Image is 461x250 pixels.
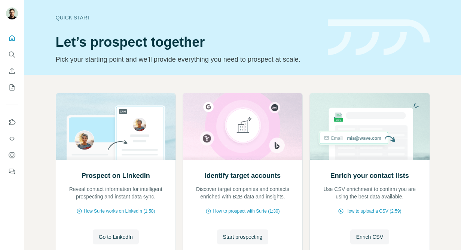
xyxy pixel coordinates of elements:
[356,233,383,241] span: Enrich CSV
[183,93,303,160] img: Identify target accounts
[64,185,168,200] p: Reveal contact information for intelligent prospecting and instant data sync.
[6,148,18,162] button: Dashboard
[330,170,409,181] h2: Enrich your contact lists
[56,14,319,21] div: Quick start
[6,165,18,178] button: Feedback
[93,229,139,244] button: Go to LinkedIn
[6,115,18,129] button: Use Surfe on LinkedIn
[6,81,18,94] button: My lists
[6,31,18,45] button: Quick start
[6,7,18,19] img: Avatar
[217,229,269,244] button: Start prospecting
[6,64,18,78] button: Enrich CSV
[99,233,133,241] span: Go to LinkedIn
[6,48,18,61] button: Search
[328,19,430,56] img: banner
[84,208,155,214] span: How Surfe works on LinkedIn (1:58)
[309,93,430,160] img: Enrich your contact lists
[345,208,401,214] span: How to upload a CSV (2:59)
[56,35,319,50] h1: Let’s prospect together
[56,93,176,160] img: Prospect on LinkedIn
[350,229,389,244] button: Enrich CSV
[317,185,422,200] p: Use CSV enrichment to confirm you are using the best data available.
[213,208,280,214] span: How to prospect with Surfe (1:30)
[190,185,295,200] p: Discover target companies and contacts enriched with B2B data and insights.
[223,233,263,241] span: Start prospecting
[6,132,18,145] button: Use Surfe API
[56,54,319,65] p: Pick your starting point and we’ll provide everything you need to prospect at scale.
[82,170,150,181] h2: Prospect on LinkedIn
[205,170,281,181] h2: Identify target accounts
